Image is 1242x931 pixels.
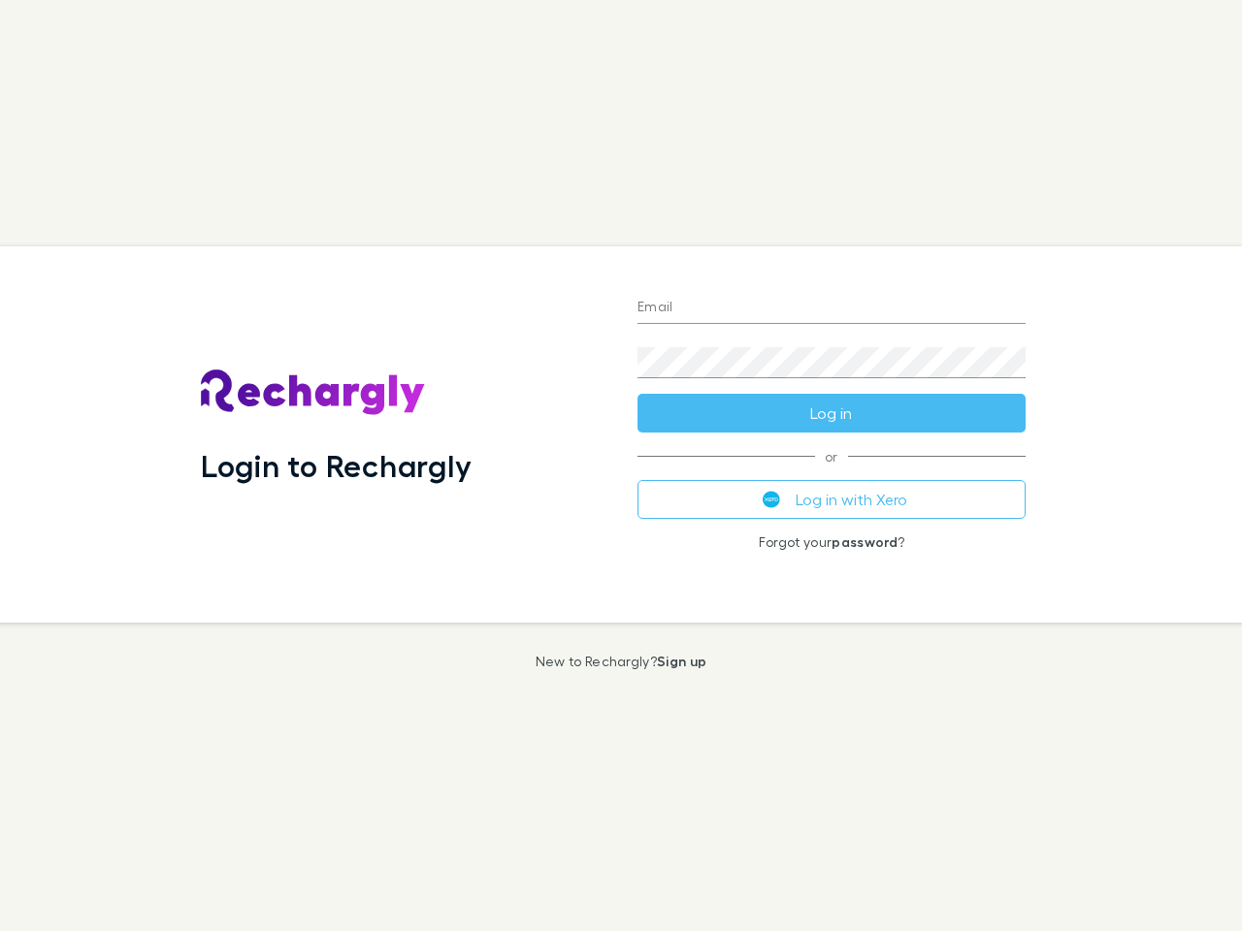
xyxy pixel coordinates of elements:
button: Log in with Xero [637,480,1026,519]
h1: Login to Rechargly [201,447,472,484]
p: New to Rechargly? [536,654,707,669]
img: Rechargly's Logo [201,369,426,416]
p: Forgot your ? [637,534,1026,550]
button: Log in [637,394,1026,433]
span: or [637,456,1026,457]
img: Xero's logo [763,491,780,508]
a: password [832,533,898,550]
a: Sign up [657,653,706,669]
